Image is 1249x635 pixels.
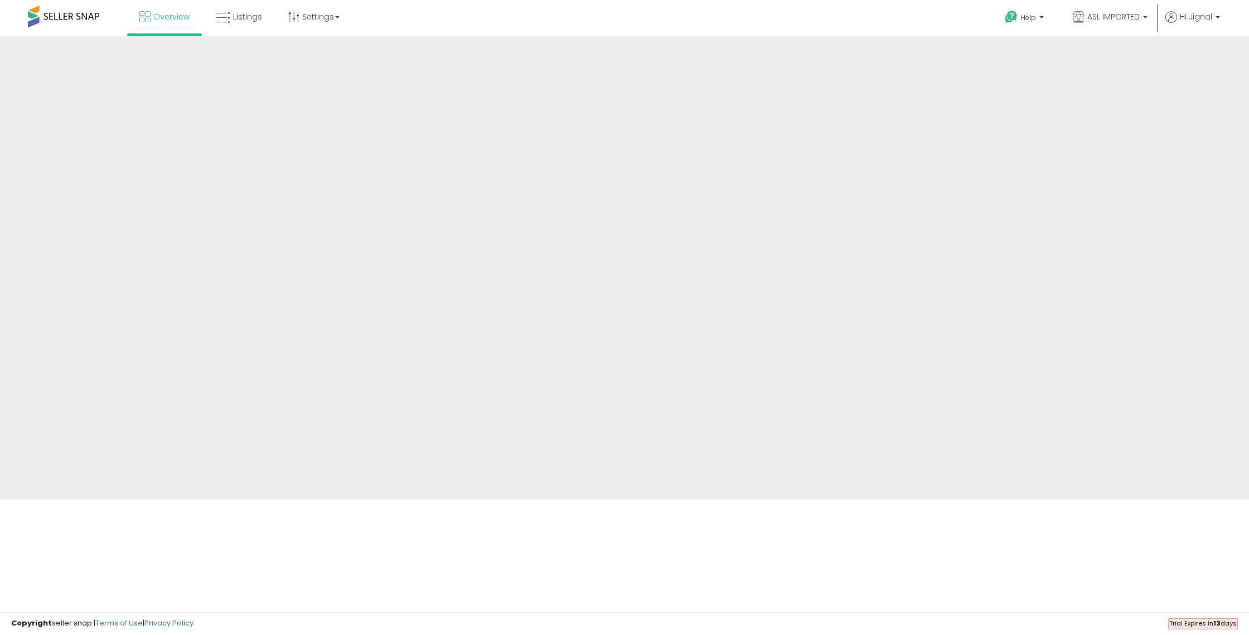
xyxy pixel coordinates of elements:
[996,2,1055,36] a: Help
[153,11,190,22] span: Overview
[233,11,262,22] span: Listings
[1004,10,1018,24] i: Get Help
[1021,13,1036,22] span: Help
[1180,11,1212,22] span: Hi Jignal
[1087,11,1140,22] span: ASL IMPORTED
[1165,11,1220,36] a: Hi Jignal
